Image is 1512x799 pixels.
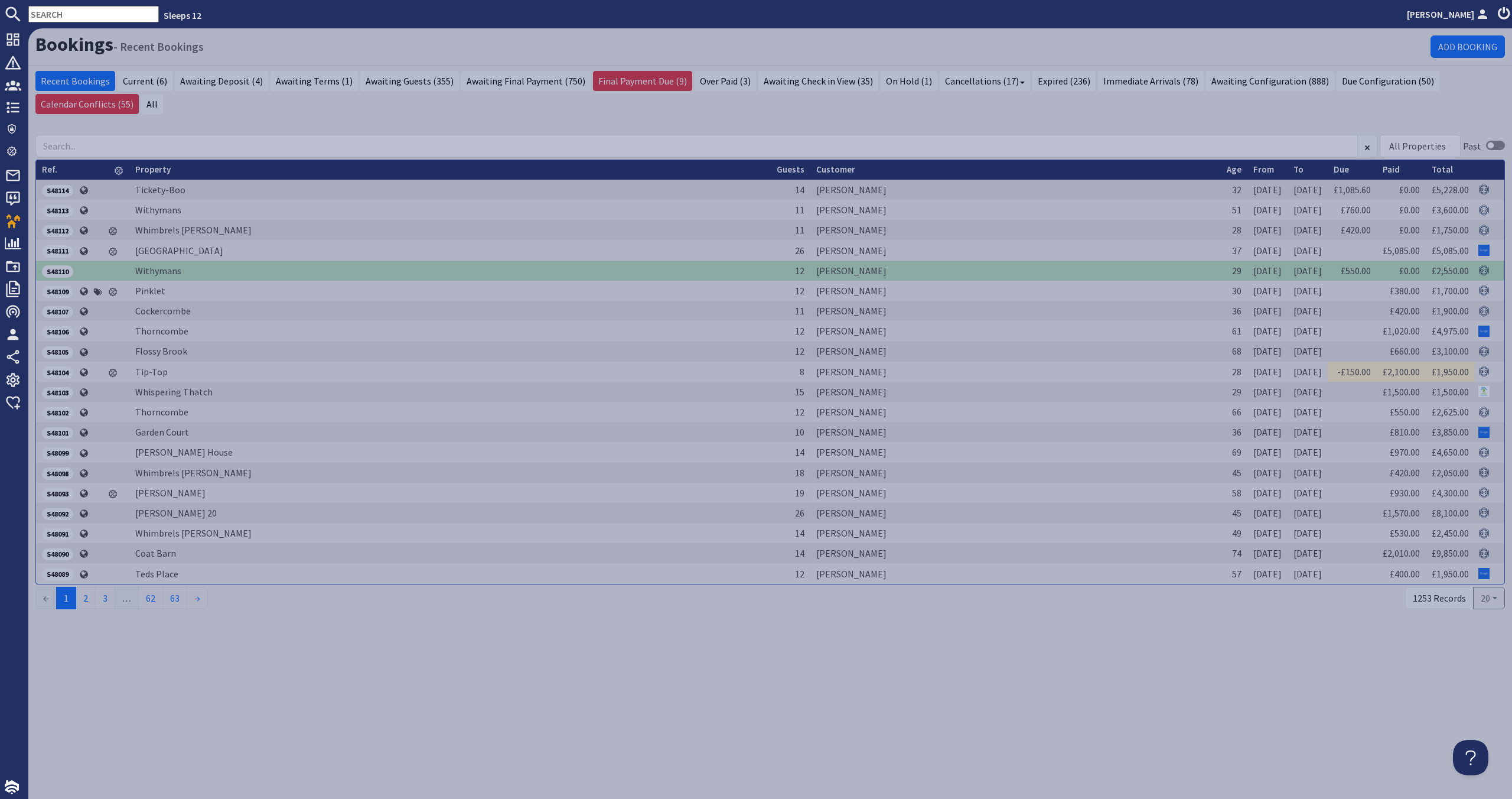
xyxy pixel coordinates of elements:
[795,305,804,317] span: 11
[810,483,1221,503] td: [PERSON_NAME]
[810,341,1221,361] td: [PERSON_NAME]
[1432,446,1469,458] a: £4,650.00
[795,568,804,580] span: 12
[1288,483,1328,503] td: [DATE]
[795,224,804,236] span: 11
[42,427,73,439] span: S48101
[810,563,1221,583] td: [PERSON_NAME]
[135,325,188,337] a: Thorncombe
[1383,547,1420,559] a: £2,010.00
[5,780,19,794] img: staytech_i_w-64f4e8e9ee0a9c174fd5317b4b171b261742d2d393467e5bdba4413f4f884c10.svg
[1432,184,1469,196] a: £5,228.00
[1288,261,1328,281] td: [DATE]
[1221,341,1247,361] td: 68
[42,265,73,277] span: S48110
[135,265,181,277] a: Withymans
[42,164,57,175] a: Ref.
[810,200,1221,220] td: [PERSON_NAME]
[95,587,115,609] a: 3
[42,426,73,438] a: S48101
[1247,382,1288,402] td: [DATE]
[42,306,73,318] span: S48107
[795,487,804,499] span: 19
[1432,265,1469,277] a: £2,550.00
[118,71,172,91] a: Current (6)
[1221,422,1247,442] td: 36
[1288,382,1328,402] td: [DATE]
[1478,487,1490,498] img: Referer: Sleeps 12
[1221,483,1247,503] td: 58
[1432,467,1469,479] a: £2,050.00
[42,346,73,358] span: S48105
[1247,422,1288,442] td: [DATE]
[1432,406,1469,418] a: £2,625.00
[1288,200,1328,220] td: [DATE]
[1380,135,1461,157] div: Combobox
[1247,463,1288,483] td: [DATE]
[1247,483,1288,503] td: [DATE]
[1288,422,1328,442] td: [DATE]
[1390,285,1420,297] a: £380.00
[1432,285,1469,297] a: £1,700.00
[42,567,73,579] a: S48089
[1478,427,1490,438] img: Referer: Google
[1247,503,1288,523] td: [DATE]
[777,164,804,175] a: Guests
[1247,402,1288,422] td: [DATE]
[1478,528,1490,539] img: Referer: Sleeps 12
[1247,301,1288,321] td: [DATE]
[1221,281,1247,301] td: 30
[881,71,937,91] a: On Hold (1)
[42,386,73,398] a: S48103
[1390,345,1420,357] a: £660.00
[1221,200,1247,220] td: 51
[1478,467,1490,478] img: Referer: Sleeps 12
[1390,305,1420,317] a: £420.00
[175,71,268,91] a: Awaiting Deposit (4)
[810,362,1221,382] td: [PERSON_NAME]
[187,587,208,609] a: →
[135,184,185,196] a: Tickety-Boo
[1478,507,1490,518] img: Referer: Sleeps 12
[135,285,165,297] a: Pinklet
[1390,426,1420,438] a: £810.00
[1288,523,1328,543] td: [DATE]
[42,508,73,520] span: S48092
[135,406,188,418] a: Thorncombe
[1430,35,1505,58] a: Add Booking
[1288,543,1328,563] td: [DATE]
[810,220,1221,240] td: [PERSON_NAME]
[42,225,73,237] span: S48112
[1390,487,1420,499] a: £930.00
[1288,220,1328,240] td: [DATE]
[1399,184,1420,196] a: £0.00
[1288,321,1328,341] td: [DATE]
[795,285,804,297] span: 12
[42,366,73,378] a: S48104
[1478,548,1490,559] img: Referer: Sleeps 12
[1288,180,1328,200] td: [DATE]
[42,446,73,458] a: S48099
[695,71,756,91] a: Over Paid (3)
[1288,402,1328,422] td: [DATE]
[42,569,73,580] span: S48089
[1221,362,1247,382] td: 28
[816,164,855,175] a: Customer
[56,587,76,609] span: 1
[135,487,206,499] a: [PERSON_NAME]
[1478,386,1490,397] img: Referer: Simply Owners
[1221,382,1247,402] td: 29
[1221,240,1247,260] td: 37
[795,245,804,256] span: 26
[1399,204,1420,216] a: £0.00
[1478,285,1490,296] img: Referer: Sleeps 12
[1227,164,1241,175] a: Age
[135,345,187,357] a: Flossy Brook
[1453,740,1488,775] iframe: Toggle Customer Support
[135,547,176,559] a: Coat Barn
[810,463,1221,483] td: [PERSON_NAME]
[795,406,804,418] span: 12
[1390,568,1420,580] a: £400.00
[1399,265,1420,277] a: £0.00
[42,305,73,317] a: S48107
